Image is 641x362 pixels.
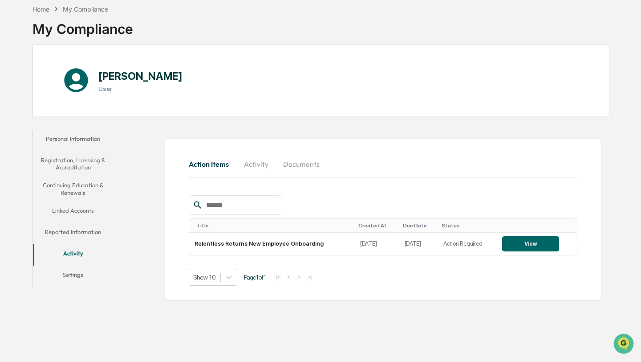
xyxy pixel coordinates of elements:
div: Toggle SortBy [442,222,493,229]
a: Powered byPylon [63,151,108,158]
div: My Compliance [32,14,133,37]
span: Attestations [73,112,110,121]
td: Relentless Returns New Employee Onboarding [189,233,355,255]
div: Home [32,5,49,13]
td: [DATE] [399,233,438,255]
span: Preclearance [18,112,57,121]
div: secondary tabs example [189,153,577,175]
button: Start new chat [151,71,162,82]
h3: User [98,85,183,92]
button: Documents [276,153,327,175]
button: Registration, Licensing & Accreditation [33,151,113,177]
button: Reported Information [33,223,113,244]
span: Page 1 of 1 [244,274,266,281]
a: View [502,240,559,247]
div: Toggle SortBy [403,222,435,229]
span: Data Lookup [18,129,56,138]
div: 🔎 [9,130,16,137]
div: My Compliance [63,5,108,13]
a: 🗄️Attestations [61,109,114,125]
div: 🖐️ [9,113,16,120]
button: Activity [236,153,276,175]
a: 🔎Data Lookup [5,126,60,142]
button: Activity [33,244,113,266]
div: secondary tabs example [33,130,113,287]
button: > [295,273,304,281]
div: We're available if you need us! [30,77,113,84]
a: 🖐️Preclearance [5,109,61,125]
td: Action Required [438,233,497,255]
div: Toggle SortBy [358,222,396,229]
button: Linked Accounts [33,202,113,223]
td: [DATE] [355,233,399,255]
button: Personal Information [33,130,113,151]
button: |< [273,273,283,281]
button: < [284,273,293,281]
button: >| [305,273,315,281]
div: Toggle SortBy [504,222,573,229]
div: 🗄️ [65,113,72,120]
p: How can we help? [9,19,162,33]
h1: [PERSON_NAME] [98,70,183,82]
img: 1746055101610-c473b297-6a78-478c-a979-82029cc54cd1 [9,68,25,84]
span: Pylon [89,151,108,158]
div: Start new chat [30,68,146,77]
iframe: Open customer support [613,333,637,357]
div: Toggle SortBy [196,222,351,229]
button: Settings [33,266,113,287]
button: Continuing Education & Renewals [33,176,113,202]
button: View [502,236,559,251]
button: Action Items [189,153,236,175]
